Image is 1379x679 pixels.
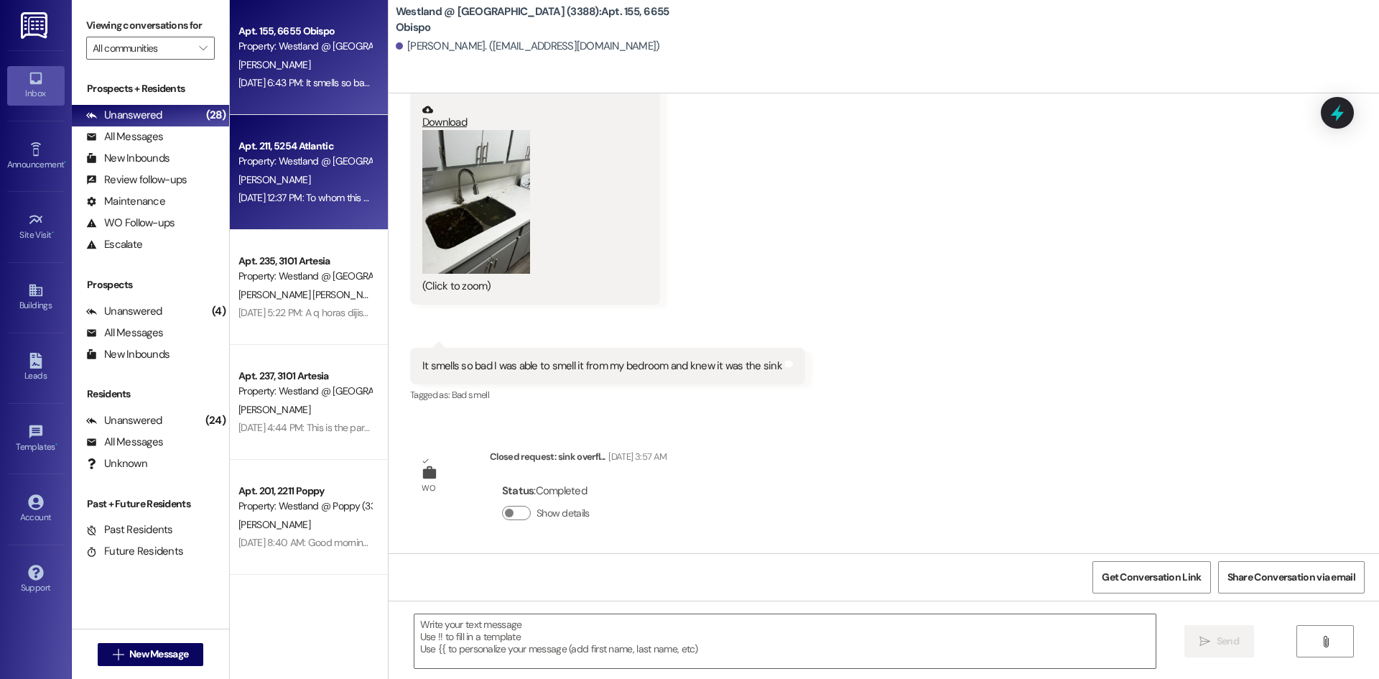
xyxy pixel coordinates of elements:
span: Send [1217,634,1239,649]
div: Future Residents [86,544,183,559]
div: Prospects [72,277,229,292]
span: • [52,228,54,238]
div: [DATE] 6:43 PM: It smells so bad I was able to smell it from my bedroom and knew it was the sink [238,76,639,89]
i:  [1320,636,1331,647]
span: • [55,440,57,450]
button: Send [1184,625,1254,657]
div: Apt. 211, 5254 Atlantic [238,139,371,154]
div: Apt. 237, 3101 Artesia [238,369,371,384]
div: It smells so bad I was able to smell it from my bedroom and knew it was the sink [422,359,782,374]
div: Property: Westland @ [GEOGRAPHIC_DATA] (3388) [238,39,371,54]
span: [PERSON_NAME] [238,403,310,416]
a: Templates • [7,420,65,458]
div: [PERSON_NAME]. ([EMAIL_ADDRESS][DOMAIN_NAME]) [396,39,660,54]
span: Get Conversation Link [1102,570,1201,585]
a: Inbox [7,66,65,105]
span: New Message [129,647,188,662]
span: • [64,157,66,167]
a: Download [422,104,637,129]
div: New Inbounds [86,347,170,362]
span: [PERSON_NAME] [PERSON_NAME] [238,288,389,301]
div: Unanswered [86,413,162,428]
div: (4) [208,300,229,323]
button: New Message [98,643,204,666]
div: WO [422,481,435,496]
div: [DATE] 8:40 AM: Good morning, what is a good number to contact you on ?? [238,536,556,549]
span: [PERSON_NAME] [238,58,310,71]
div: [DATE] 5:22 PM: A q horas dijiste alas 5 [238,306,399,319]
img: ResiDesk Logo [21,12,50,39]
div: Escalate [86,237,142,252]
div: All Messages [86,435,163,450]
i:  [1199,636,1210,647]
i:  [199,42,207,54]
div: Unanswered [86,108,162,123]
div: Unanswered [86,304,162,319]
div: Apt. 155, 6655 Obispo [238,24,371,39]
div: Review follow-ups [86,172,187,188]
div: WO Follow-ups [86,216,175,231]
a: Account [7,490,65,529]
div: Property: Westland @ [GEOGRAPHIC_DATA] (3283) [238,154,371,169]
span: [PERSON_NAME] [238,518,310,531]
a: Leads [7,348,65,387]
a: Buildings [7,278,65,317]
div: Property: Westland @ [GEOGRAPHIC_DATA] (3388) [238,384,371,399]
div: Prospects + Residents [72,81,229,96]
input: All communities [93,37,192,60]
div: : Completed [502,480,595,502]
div: Residents [72,387,229,402]
button: Get Conversation Link [1092,561,1210,593]
div: Tagged as: [410,384,805,405]
div: Unknown [86,456,147,471]
div: (Click to zoom) [422,279,637,294]
div: All Messages [86,129,163,144]
div: Closed request: sink overfl... [490,449,667,469]
div: Past + Future Residents [72,496,229,512]
div: Maintenance [86,194,165,209]
span: Share Conversation via email [1227,570,1355,585]
div: [DATE] 4:44 PM: This is the parking lot that's right off the freeway, correct? [238,421,543,434]
b: Westland @ [GEOGRAPHIC_DATA] (3388): Apt. 155, 6655 Obispo [396,4,683,35]
a: Site Visit • [7,208,65,246]
span: [PERSON_NAME] [238,173,310,186]
div: Property: Westland @ [GEOGRAPHIC_DATA] (3388) [238,269,371,284]
span: Bad smell [452,389,489,401]
button: Share Conversation via email [1218,561,1365,593]
i:  [113,649,124,660]
a: Support [7,560,65,599]
div: Property: Westland @ Poppy (3383) [238,499,371,514]
label: Show details [537,506,590,521]
div: (28) [203,104,229,126]
div: Apt. 235, 3101 Artesia [238,254,371,269]
b: Status [502,484,534,498]
div: Apt. 201, 2211 Poppy [238,484,371,499]
div: [DATE] 3:57 AM [605,449,667,464]
button: Zoom image [422,130,530,274]
div: (24) [202,410,229,432]
label: Viewing conversations for [86,14,215,37]
div: All Messages [86,325,163,341]
div: New Inbounds [86,151,170,166]
div: Past Residents [86,522,173,537]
